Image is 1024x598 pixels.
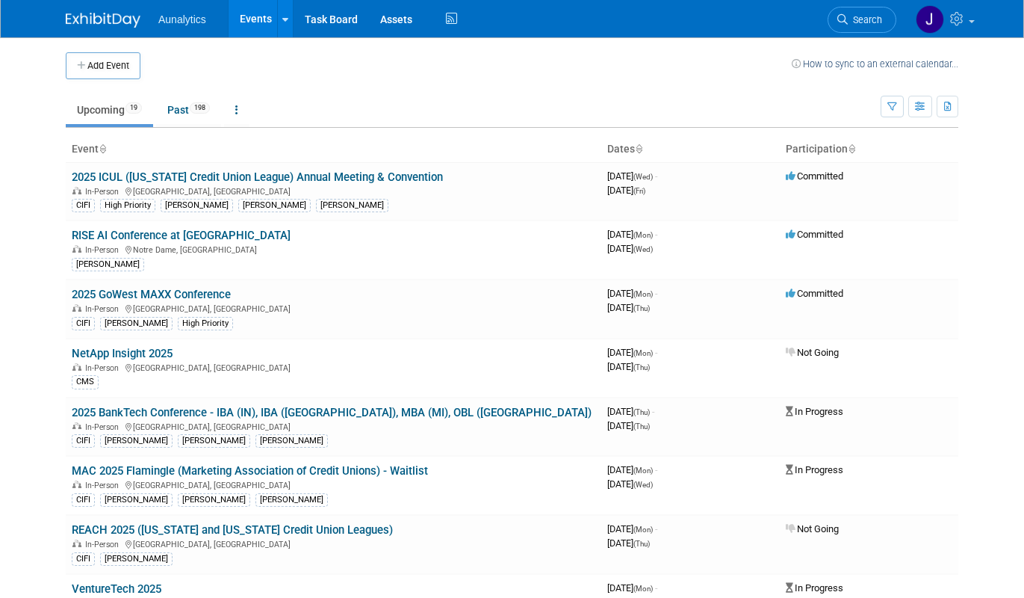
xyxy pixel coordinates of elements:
[72,552,95,566] div: CIFI
[72,493,95,507] div: CIFI
[66,13,140,28] img: ExhibitDay
[255,493,328,507] div: [PERSON_NAME]
[633,466,653,475] span: (Mon)
[607,185,645,196] span: [DATE]
[786,347,839,358] span: Not Going
[652,406,654,417] span: -
[72,363,81,371] img: In-Person Event
[72,199,95,212] div: CIFI
[655,464,657,475] span: -
[607,523,657,534] span: [DATE]
[66,52,140,79] button: Add Event
[238,199,311,212] div: [PERSON_NAME]
[72,537,595,549] div: [GEOGRAPHIC_DATA], [GEOGRAPHIC_DATA]
[72,481,81,488] img: In-Person Event
[72,229,291,242] a: RISE AI Conference at [GEOGRAPHIC_DATA]
[72,523,393,537] a: REACH 2025 ([US_STATE] and [US_STATE] Credit Union Leagues)
[780,137,958,162] th: Participation
[607,582,657,594] span: [DATE]
[633,408,650,416] span: (Thu)
[786,464,843,475] span: In Progress
[607,537,650,549] span: [DATE]
[633,585,653,593] span: (Mon)
[655,523,657,534] span: -
[633,525,653,534] span: (Mon)
[792,58,958,70] a: How to sync to an external calendar...
[158,13,206,25] span: Aunalytics
[72,304,81,312] img: In-Person Event
[72,317,95,330] div: CIFI
[633,422,650,431] span: (Thu)
[125,102,142,114] span: 19
[100,317,173,330] div: [PERSON_NAME]
[916,5,944,34] img: Julie Grisanti-Cieslak
[655,229,657,240] span: -
[848,14,882,25] span: Search
[99,143,106,155] a: Sort by Event Name
[178,317,233,330] div: High Priority
[72,243,595,255] div: Notre Dame, [GEOGRAPHIC_DATA]
[786,523,839,534] span: Not Going
[633,349,653,357] span: (Mon)
[607,420,650,431] span: [DATE]
[655,582,657,594] span: -
[100,552,173,566] div: [PERSON_NAME]
[72,464,428,478] a: MAC 2025 Flamingle (Marketing Association of Credit Unions) - Waitlist
[72,170,443,184] a: 2025 ICUL ([US_STATE] Credit Union League) Annual Meeting & Convention
[607,464,657,475] span: [DATE]
[156,96,221,124] a: Past198
[633,187,645,195] span: (Fri)
[786,406,843,417] span: In Progress
[85,363,123,373] span: In-Person
[607,347,657,358] span: [DATE]
[72,361,595,373] div: [GEOGRAPHIC_DATA], [GEOGRAPHIC_DATA]
[72,420,595,432] div: [GEOGRAPHIC_DATA], [GEOGRAPHIC_DATA]
[607,243,653,254] span: [DATE]
[601,137,780,162] th: Dates
[161,199,233,212] div: [PERSON_NAME]
[66,137,601,162] th: Event
[72,582,161,596] a: VentureTech 2025
[72,478,595,490] div: [GEOGRAPHIC_DATA], [GEOGRAPHIC_DATA]
[72,540,81,547] img: In-Person Event
[607,229,657,240] span: [DATE]
[255,434,328,448] div: [PERSON_NAME]
[607,302,650,313] span: [DATE]
[828,7,896,33] a: Search
[607,478,653,490] span: [DATE]
[85,540,123,549] span: In-Person
[607,361,650,372] span: [DATE]
[72,434,95,448] div: CIFI
[633,245,653,253] span: (Wed)
[72,422,81,430] img: In-Person Event
[655,170,657,182] span: -
[786,288,843,299] span: Committed
[633,231,653,239] span: (Mon)
[633,363,650,372] span: (Thu)
[786,582,843,594] span: In Progress
[607,170,657,182] span: [DATE]
[85,304,123,314] span: In-Person
[72,187,81,194] img: In-Person Event
[72,288,231,301] a: 2025 GoWest MAXX Conference
[100,434,173,448] div: [PERSON_NAME]
[72,258,144,271] div: [PERSON_NAME]
[72,245,81,253] img: In-Person Event
[655,288,657,299] span: -
[633,481,653,489] span: (Wed)
[72,375,99,389] div: CMS
[178,434,250,448] div: [PERSON_NAME]
[100,493,173,507] div: [PERSON_NAME]
[607,406,654,417] span: [DATE]
[635,143,642,155] a: Sort by Start Date
[633,304,650,312] span: (Thu)
[178,493,250,507] div: [PERSON_NAME]
[85,245,123,255] span: In-Person
[190,102,210,114] span: 198
[633,540,650,548] span: (Thu)
[72,347,173,360] a: NetApp Insight 2025
[655,347,657,358] span: -
[85,422,123,432] span: In-Person
[100,199,155,212] div: High Priority
[633,290,653,298] span: (Mon)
